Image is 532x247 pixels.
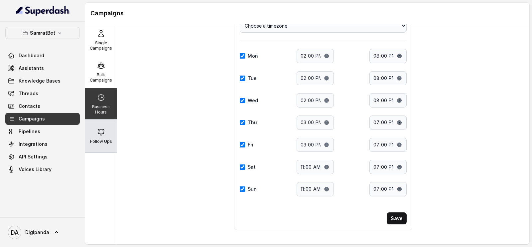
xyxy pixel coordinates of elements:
span: Dashboard [19,52,44,59]
label: Wed [248,97,258,104]
button: SamratBet [5,27,80,39]
a: Threads [5,88,80,100]
a: Pipelines [5,125,80,137]
a: Knowledge Bases [5,75,80,87]
a: Dashboard [5,50,80,62]
a: Contacts [5,100,80,112]
span: Campaigns [19,116,45,122]
a: Assistants [5,62,80,74]
p: Bulk Campaigns [88,72,114,83]
text: DA [11,229,19,236]
span: Contacts [19,103,40,110]
p: SamratBet [30,29,55,37]
label: Sun [248,186,257,192]
span: Pipelines [19,128,40,135]
span: Voices Library [19,166,52,173]
a: API Settings [5,151,80,163]
span: Digipanda [25,229,49,236]
h1: Campaigns [90,8,524,19]
span: Integrations [19,141,48,147]
p: Business Hours [88,104,114,115]
label: Fri [248,141,253,148]
span: Threads [19,90,38,97]
label: Sat [248,164,256,170]
a: Campaigns [5,113,80,125]
a: Integrations [5,138,80,150]
button: Save [387,212,407,224]
a: Voices Library [5,163,80,175]
p: Single Campaigns [88,40,114,51]
a: Digipanda [5,223,80,242]
label: Tue [248,75,257,82]
label: Mon [248,53,258,59]
span: Assistants [19,65,44,72]
p: Follow Ups [90,139,112,144]
span: API Settings [19,153,48,160]
label: Thu [248,119,257,126]
span: Knowledge Bases [19,78,61,84]
img: light.svg [16,5,69,16]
